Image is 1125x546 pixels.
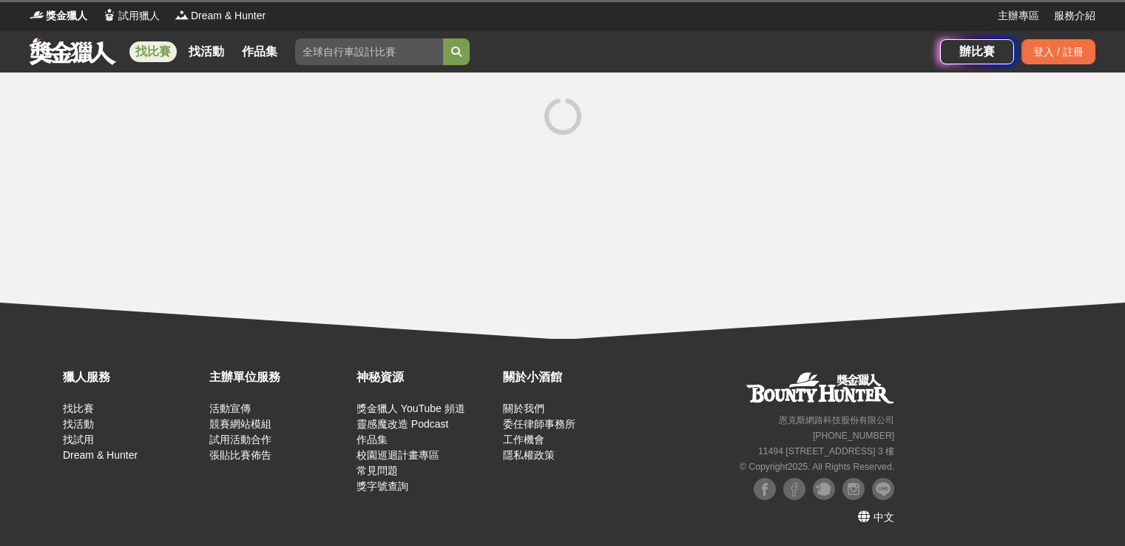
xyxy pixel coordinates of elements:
[175,7,189,22] img: Logo
[118,8,160,24] span: 試用獵人
[46,8,87,24] span: 獎金獵人
[102,7,117,22] img: Logo
[102,8,160,24] a: Logo試用獵人
[357,465,398,476] a: 常見問題
[209,434,271,445] a: 試用活動合作
[813,431,894,441] small: [PHONE_NUMBER]
[63,418,94,430] a: 找活動
[503,368,642,386] div: 關於小酒館
[357,368,496,386] div: 神秘資源
[1054,8,1095,24] a: 服務介紹
[813,478,835,500] img: Plurk
[1021,39,1095,64] div: 登入 / 註冊
[209,368,348,386] div: 主辦單位服務
[357,480,408,492] a: 獎字號查詢
[874,511,894,523] span: 中文
[63,434,94,445] a: 找試用
[503,402,544,414] a: 關於我們
[940,39,1014,64] a: 辦比賽
[209,402,251,414] a: 活動宣傳
[30,7,44,22] img: Logo
[357,449,439,461] a: 校園巡迴計畫專區
[63,402,94,414] a: 找比賽
[357,434,388,445] a: 作品集
[30,8,87,24] a: Logo獎金獵人
[191,8,266,24] span: Dream & Hunter
[998,8,1039,24] a: 主辦專區
[209,418,271,430] a: 競賽網站模組
[740,462,894,472] small: © Copyright 2025 . All Rights Reserved.
[503,418,575,430] a: 委任律師事務所
[183,41,230,62] a: 找活動
[129,41,177,62] a: 找比賽
[754,478,776,500] img: Facebook
[357,418,448,430] a: 靈感魔改造 Podcast
[236,41,283,62] a: 作品集
[872,478,894,500] img: LINE
[503,434,544,445] a: 工作機會
[63,449,138,461] a: Dream & Hunter
[842,478,865,500] img: Instagram
[758,446,894,456] small: 11494 [STREET_ADDRESS] 3 樓
[175,8,266,24] a: LogoDream & Hunter
[295,38,443,65] input: 全球自行車設計比賽
[783,478,805,500] img: Facebook
[779,415,894,425] small: 恩克斯網路科技股份有限公司
[63,368,202,386] div: 獵人服務
[209,449,271,461] a: 張貼比賽佈告
[357,402,465,414] a: 獎金獵人 YouTube 頻道
[503,449,555,461] a: 隱私權政策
